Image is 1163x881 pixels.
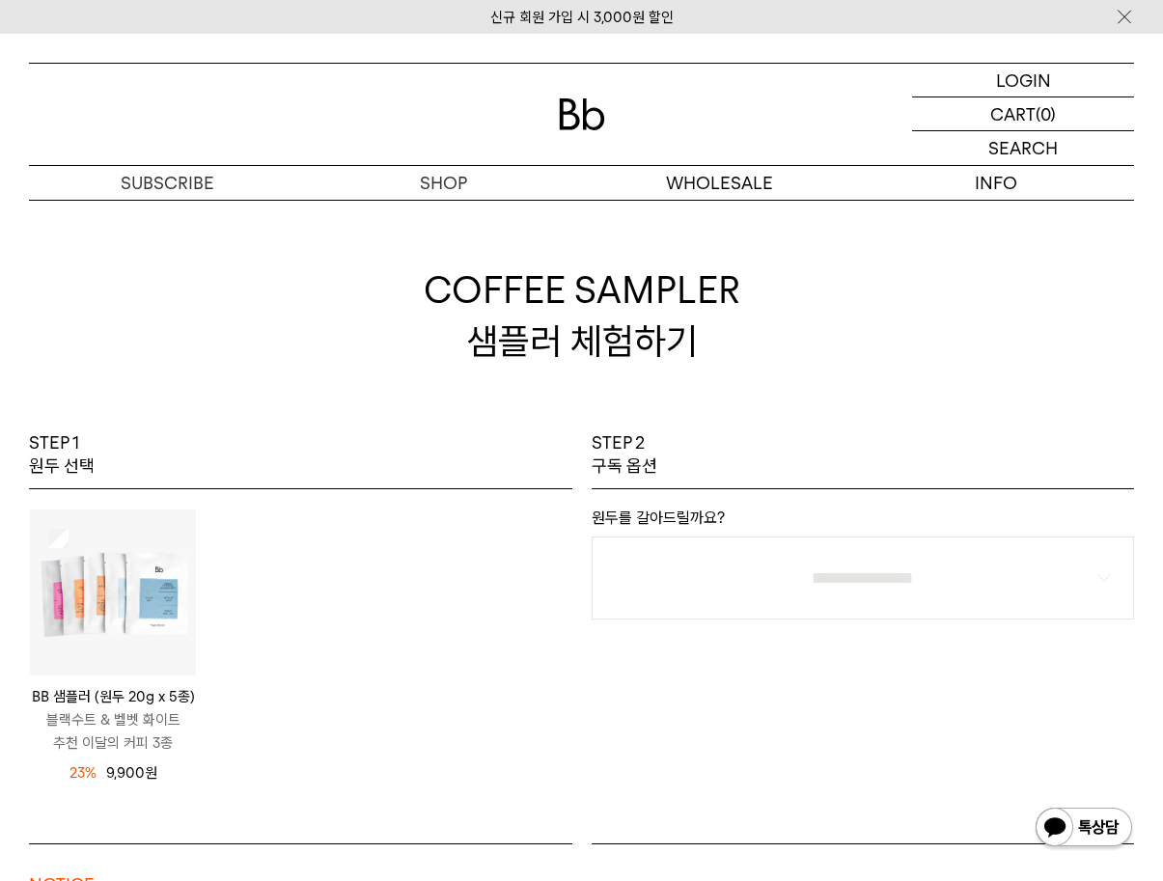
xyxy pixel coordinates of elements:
p: WHOLESALE [582,166,858,200]
p: (0) [1036,97,1056,130]
a: SHOP [305,166,581,200]
img: 로고 [559,98,605,130]
h2: COFFEE SAMPLER 샘플러 체험하기 [29,200,1134,431]
p: LOGIN [996,64,1051,96]
a: SUBSCRIBE [29,166,305,200]
a: CART (0) [912,97,1134,131]
p: CART [990,97,1036,130]
p: 9,900 [106,761,157,785]
img: 상품이미지 [30,509,196,675]
p: INFO [858,166,1134,200]
span: 23% [69,761,97,785]
p: STEP 1 원두 선택 [29,431,95,479]
span: 원 [145,764,157,782]
p: STEP 2 구독 옵션 [592,431,657,479]
p: SEARCH [988,131,1058,165]
p: BB 샘플러 (원두 20g x 5종) [30,685,196,708]
p: 블랙수트 & 벨벳 화이트 추천 이달의 커피 3종 [30,708,196,755]
img: 카카오톡 채널 1:1 채팅 버튼 [1034,806,1134,852]
p: 원두를 갈아드릴까요? [592,509,1135,537]
a: LOGIN [912,64,1134,97]
a: 신규 회원 가입 시 3,000원 할인 [490,9,674,26]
